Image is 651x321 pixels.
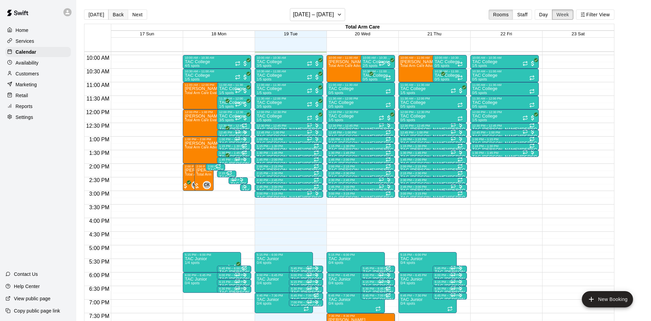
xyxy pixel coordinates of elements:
button: Day [535,10,552,20]
span: Recurring event [522,115,528,121]
span: Recurring event [451,122,456,127]
div: 11:30 AM – 12:00 PM [257,97,321,100]
div: 1:15 PM – 1:30 PM: TAC Tom/Mike [255,143,323,150]
div: 10:30 AM – 11:00 AM: TAC College [433,69,467,82]
div: 1:00 PM – 1:15 PM [400,138,465,141]
span: 18 Mon [211,31,226,36]
div: 12:45 PM – 1:00 PM [329,131,393,134]
div: 12:45 PM – 1:00 PM: TAC Tom/Mike [470,130,539,137]
span: Recurring event [242,143,247,148]
span: Recurring event [386,102,391,108]
div: 10:30 AM – 11:00 AM: TAC College [470,69,539,82]
button: [DATE] – [DATE] [290,8,345,21]
div: 1:30 PM – 1:45 PM: TAC Tom/Mike [398,150,467,157]
span: 23 Sat [572,31,585,36]
div: 1:00 PM – 2:00 PM: Anthony Huaranga [183,137,241,164]
a: Retail [5,90,71,101]
span: Recurring event [386,157,391,162]
a: Settings [5,112,71,122]
span: Recurring event [457,61,463,67]
div: 1:45 PM – 2:00 PM: TAC Tom/Mike [255,157,323,164]
div: 1:30 PM – 1:45 PM [329,151,393,155]
div: 12:30 PM – 12:45 PM: TAC Tom/Mike [255,123,323,130]
span: Recurring event [451,149,456,155]
button: 20 Wed [355,31,370,36]
button: Filter View [576,10,614,20]
div: 12:00 PM – 12:30 PM: TAC College [470,109,539,123]
span: Recurring event [457,157,463,162]
div: 1:00 PM – 1:15 PM [329,138,393,141]
span: 1/5 spots filled [185,77,200,81]
span: All customers have paid [221,128,228,135]
span: All customers have paid [242,135,249,142]
div: 10:00 AM – 10:30 AM: TAC College [183,55,251,69]
div: 10:00 AM – 10:30 AM [435,56,465,59]
span: 0/5 spots filled [472,91,487,95]
span: All customers have paid [314,114,320,121]
span: 1:30 PM [87,150,111,156]
button: Rooms [489,10,513,20]
span: Recurring event [451,129,456,134]
span: Recurring event [235,74,240,80]
div: 10:00 AM – 10:30 AM [185,56,249,59]
span: Recurring event [379,115,384,121]
span: All customers have paid [457,128,464,135]
div: 10:30 AM – 11:00 AM: TAC College [255,69,323,82]
div: 1:00 PM – 1:15 PM: TAC Tom/Mike [217,137,251,143]
button: 21 Thu [428,31,441,36]
span: Recurring event [242,123,247,128]
p: Copy public page link [14,307,60,314]
div: 10:30 AM – 11:00 AM [435,70,465,73]
div: 12:30 PM – 12:45 PM [472,124,537,127]
div: Services [5,36,71,46]
span: All customers have paid [221,101,228,108]
div: Customers [5,69,71,79]
div: 12:30 PM – 12:45 PM [257,124,321,127]
span: 11:00 AM [85,82,111,88]
span: All customers have paid [242,60,249,67]
span: Recurring event [235,115,240,121]
span: All customers have paid [314,128,320,135]
div: 1:00 PM – 1:15 PM [472,138,537,141]
span: Total Arm Care Advanced Evaluation (Ages [DEMOGRAPHIC_DATA]+) [185,145,298,149]
div: 1:45 PM – 2:00 PM: TAC Tom/Mike [327,157,395,164]
div: 12:30 PM – 12:45 PM [329,124,393,127]
div: 10:00 AM – 10:30 AM [363,56,393,59]
span: Total Arm Care Evaluation (Ages [DEMOGRAPHIC_DATA]+) [185,118,282,122]
span: Recurring event [386,129,391,135]
div: 1:15 PM – 1:30 PM [219,144,249,148]
span: Recurring event [529,136,535,142]
span: 0/5 spots filled [472,77,487,81]
span: Recurring event [307,102,312,107]
span: Recurring event [457,143,463,148]
span: All customers have paid [221,155,228,162]
span: 1/5 spots filled [257,91,272,95]
p: Calendar [16,49,36,55]
div: 1:15 PM – 1:30 PM: TAC Tom/Mike [398,143,467,150]
span: All customers have paid [529,60,536,67]
span: Recurring event [379,122,384,127]
div: 12:45 PM – 1:00 PM [219,131,249,134]
div: 1:15 PM – 1:30 PM [257,144,321,148]
div: 12:30 PM – 12:45 PM [219,124,249,127]
div: Marketing [5,79,71,90]
span: 0/5 spots filled [400,105,415,108]
span: 3/5 spots filled [257,105,272,108]
a: Reports [5,101,71,111]
span: Recurring event [457,75,463,81]
span: All customers have paid [457,135,464,142]
span: Recurring event [235,129,240,134]
span: 17 Sun [140,31,154,36]
span: All customers have paid [386,121,392,128]
div: 1:30 PM – 1:45 PM: TAC Tom/Mike [327,150,395,157]
div: Availability [5,58,71,68]
div: 11:30 AM – 12:00 PM: TAC College [217,96,251,109]
a: Home [5,25,71,35]
div: 1:15 PM – 1:30 PM [472,144,537,148]
span: 0/5 spots filled [329,105,343,108]
div: 11:00 AM – 12:00 PM [185,83,239,87]
div: 10:30 AM – 11:00 AM [363,70,393,73]
div: 11:00 AM – 11:30 AM: TAC College [398,82,467,96]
